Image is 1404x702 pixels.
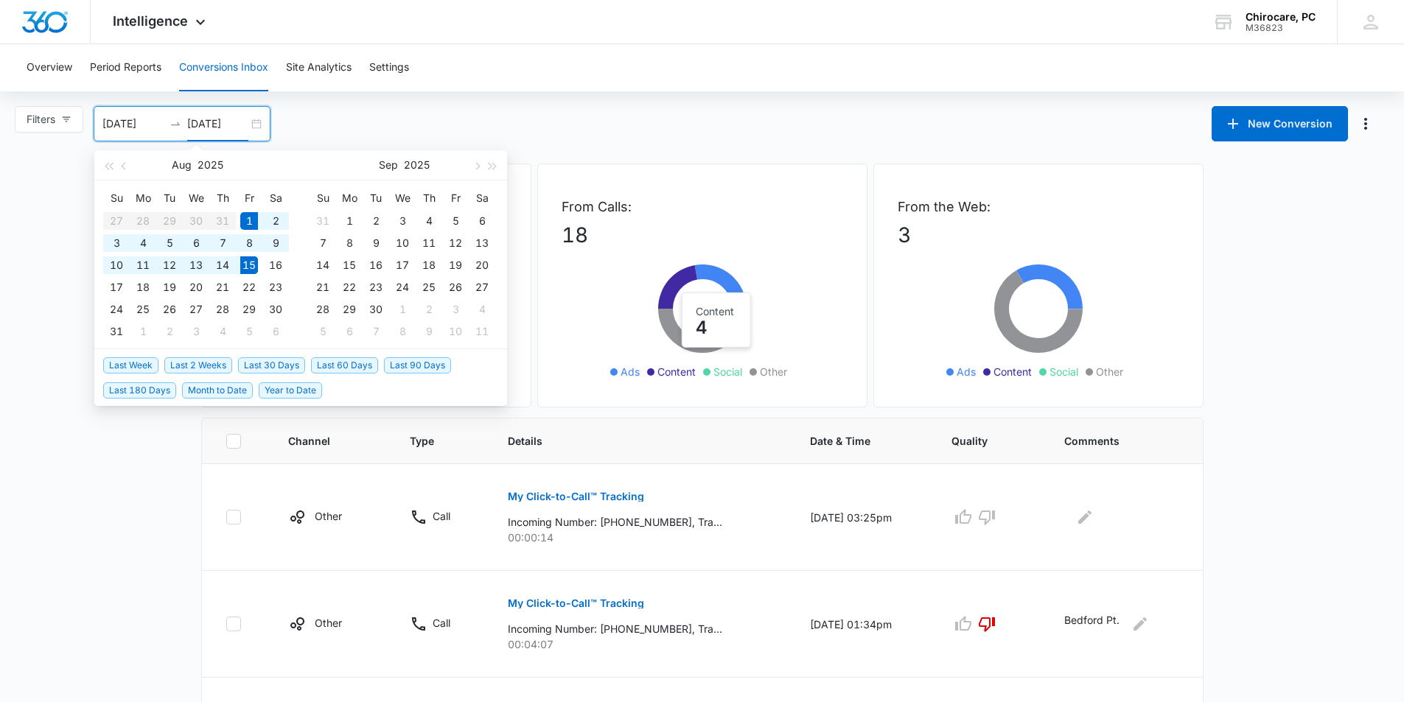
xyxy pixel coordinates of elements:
[262,210,289,232] td: 2025-08-02
[957,364,976,379] span: Ads
[240,212,258,230] div: 1
[336,254,363,276] td: 2025-09-15
[447,301,464,318] div: 3
[267,234,284,252] div: 9
[792,464,934,571] td: [DATE] 03:25pm
[103,357,158,373] span: Last Week
[262,232,289,254] td: 2025-08-09
[336,186,363,210] th: Mo
[267,323,284,340] div: 6
[473,212,491,230] div: 6
[1246,23,1316,33] div: account id
[183,298,209,320] td: 2025-08-27
[170,118,181,130] span: to
[420,212,438,230] div: 4
[447,278,464,296] div: 26
[164,357,232,373] span: Last 2 Weeks
[240,256,258,274] div: 15
[367,301,385,318] div: 30
[172,150,192,180] button: Aug
[469,232,495,254] td: 2025-09-13
[161,278,178,296] div: 19
[363,210,389,232] td: 2025-09-02
[209,298,236,320] td: 2025-08-28
[389,276,416,298] td: 2025-09-24
[315,508,342,524] p: Other
[310,276,336,298] td: 2025-09-21
[447,256,464,274] div: 19
[410,433,451,449] span: Type
[134,234,152,252] div: 4
[214,323,231,340] div: 4
[416,210,442,232] td: 2025-09-04
[134,301,152,318] div: 25
[187,256,205,274] div: 13
[336,298,363,320] td: 2025-09-29
[1064,433,1158,449] span: Comments
[236,276,262,298] td: 2025-08-22
[394,212,411,230] div: 3
[182,382,253,399] span: Month to Date
[389,298,416,320] td: 2025-10-01
[310,210,336,232] td: 2025-08-31
[336,232,363,254] td: 2025-09-08
[161,256,178,274] div: 12
[416,186,442,210] th: Th
[236,210,262,232] td: 2025-08-01
[363,254,389,276] td: 2025-09-16
[508,586,644,621] button: My Click-to-Call™ Tracking
[442,186,469,210] th: Fr
[469,186,495,210] th: Sa
[183,254,209,276] td: 2025-08-13
[130,276,156,298] td: 2025-08-18
[161,234,178,252] div: 5
[267,301,284,318] div: 30
[416,320,442,343] td: 2025-10-09
[130,298,156,320] td: 2025-08-25
[367,323,385,340] div: 7
[310,254,336,276] td: 2025-09-14
[898,220,1179,250] p: 3
[259,382,322,399] span: Year to Date
[340,278,358,296] div: 22
[209,276,236,298] td: 2025-08-21
[792,571,934,678] td: [DATE] 01:34pm
[367,256,385,274] div: 16
[340,301,358,318] div: 29
[108,278,125,296] div: 17
[1212,106,1348,141] button: New Conversion
[508,433,753,449] span: Details
[214,301,231,318] div: 28
[447,323,464,340] div: 10
[156,298,183,320] td: 2025-08-26
[420,301,438,318] div: 2
[183,276,209,298] td: 2025-08-20
[183,186,209,210] th: We
[1049,364,1078,379] span: Social
[369,44,409,91] button: Settings
[898,197,1179,217] p: From the Web:
[240,278,258,296] div: 22
[156,254,183,276] td: 2025-08-12
[314,278,332,296] div: 21
[993,364,1032,379] span: Content
[416,298,442,320] td: 2025-10-02
[562,220,843,250] p: 18
[447,234,464,252] div: 12
[473,256,491,274] div: 20
[621,364,640,379] span: Ads
[1096,364,1123,379] span: Other
[363,298,389,320] td: 2025-09-30
[508,530,775,545] p: 00:00:14
[102,116,164,132] input: Start date
[310,298,336,320] td: 2025-09-28
[442,298,469,320] td: 2025-10-03
[286,44,352,91] button: Site Analytics
[416,254,442,276] td: 2025-09-18
[469,276,495,298] td: 2025-09-27
[130,186,156,210] th: Mo
[209,232,236,254] td: 2025-08-07
[367,234,385,252] div: 9
[442,276,469,298] td: 2025-09-26
[311,357,378,373] span: Last 60 Days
